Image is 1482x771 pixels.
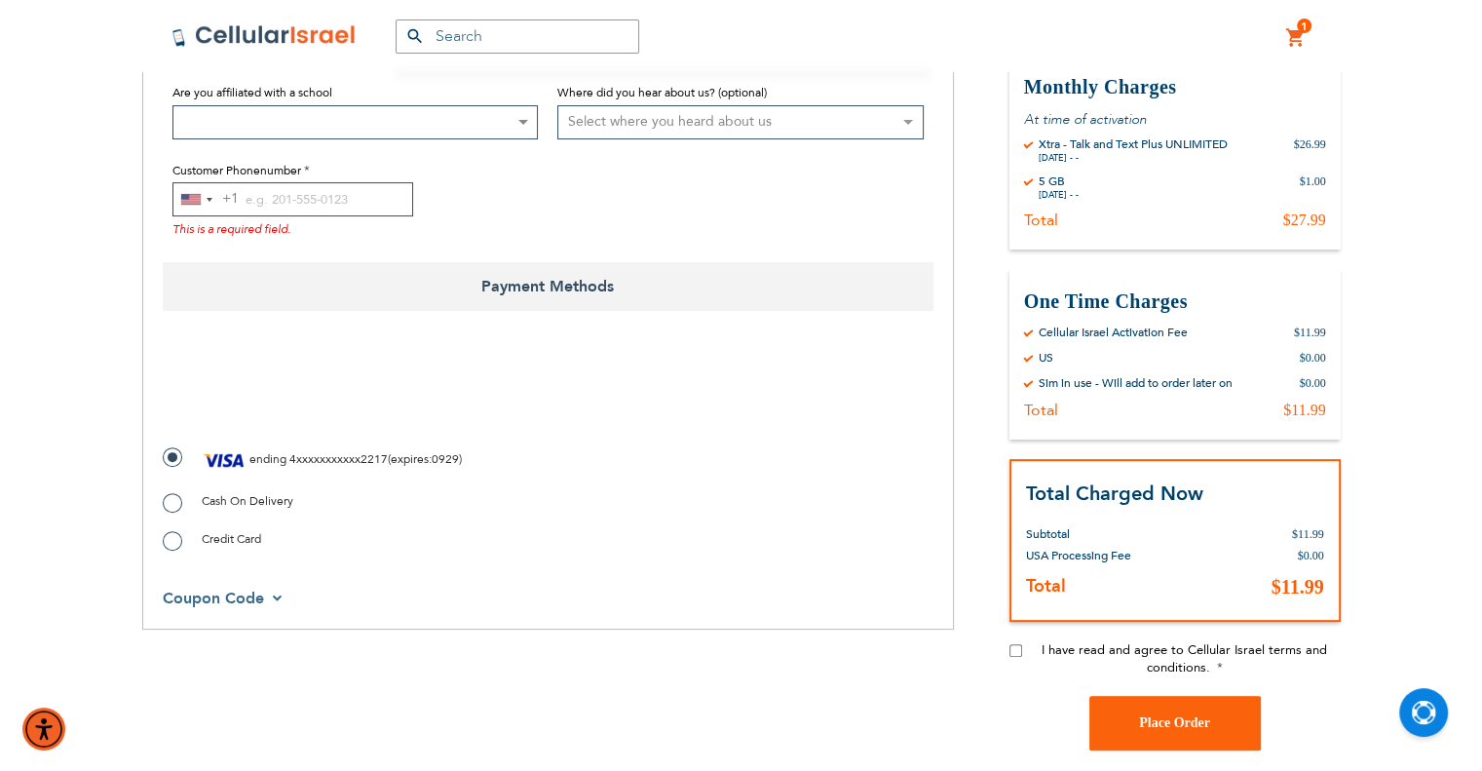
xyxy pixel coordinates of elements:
[163,445,462,475] label: ( : )
[289,451,388,467] span: 4xxxxxxxxxxx2217
[1039,152,1228,164] div: [DATE] - -
[1298,549,1324,562] span: $0.00
[202,445,247,475] img: Visa
[1024,211,1058,230] div: Total
[222,187,239,212] div: +1
[1039,189,1079,201] div: [DATE] - -
[249,451,286,467] span: ending
[1283,401,1325,420] div: $11.99
[171,24,357,48] img: Cellular Israel Logo
[173,183,239,215] button: Selected country
[202,531,261,547] span: Credit Card
[1026,574,1066,598] strong: Total
[1139,715,1210,730] span: Place Order
[163,355,459,431] iframe: reCAPTCHA
[391,451,429,467] span: expires
[396,19,639,54] input: Search
[557,85,767,100] span: Where did you hear about us? (optional)
[1026,481,1203,507] strong: Total Charged Now
[1024,74,1326,100] h3: Monthly Charges
[172,163,301,178] span: Customer Phonenumber
[1294,325,1326,340] div: $11.99
[1039,350,1053,366] div: US
[1294,136,1326,164] div: $26.99
[1039,173,1079,189] div: 5 GB
[1300,350,1326,366] div: $0.00
[1301,19,1308,34] span: 1
[202,493,293,509] span: Cash On Delivery
[432,451,459,467] span: 0929
[163,588,264,609] span: Coupon Code
[1283,211,1326,230] div: $27.99
[1300,375,1326,391] div: $0.00
[1039,325,1188,340] div: Cellular Israel Activation Fee
[1272,576,1324,598] span: $11.99
[1292,527,1324,541] span: $11.99
[1042,641,1327,676] span: I have read and agree to Cellular Israel terms and conditions.
[1024,110,1326,129] p: At time of activation
[1285,26,1307,50] a: 1
[1300,173,1326,201] div: $1.00
[1039,375,1233,391] div: Sim in use - Will add to order later on
[22,708,65,751] div: Accessibility Menu
[172,182,413,216] input: e.g. 201-555-0123
[1024,289,1326,315] h3: One Time Charges
[172,85,332,100] span: Are you affiliated with a school
[172,221,290,237] span: This is a required field.
[1089,696,1261,751] button: Place Order
[1039,136,1228,152] div: Xtra - Talk and Text Plus UNLIMITED
[1026,509,1178,545] th: Subtotal
[1024,401,1058,420] div: Total
[1026,548,1131,563] span: USA Processing Fee
[163,262,933,311] span: Payment Methods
